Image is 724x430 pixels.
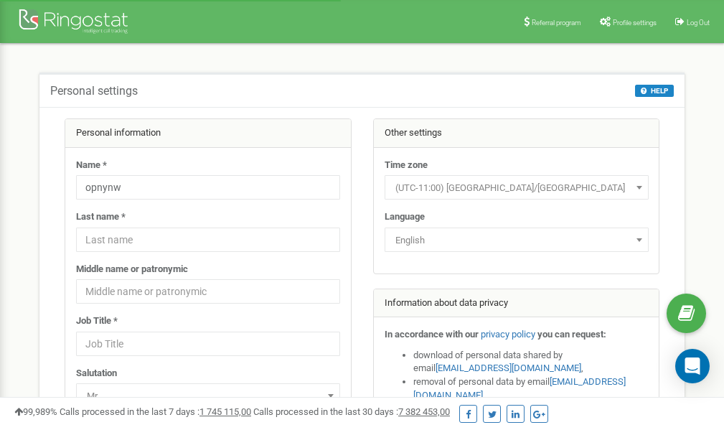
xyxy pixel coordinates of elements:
label: Last name * [76,210,126,224]
u: 1 745 115,00 [199,406,251,417]
strong: In accordance with our [385,329,479,340]
span: Referral program [532,19,581,27]
input: Job Title [76,332,340,356]
li: removal of personal data by email , [413,375,649,402]
input: Last name [76,228,340,252]
span: Log Out [687,19,710,27]
h5: Personal settings [50,85,138,98]
label: Salutation [76,367,117,380]
u: 7 382 453,00 [398,406,450,417]
span: Profile settings [613,19,657,27]
label: Name * [76,159,107,172]
input: Name [76,175,340,200]
div: Other settings [374,119,659,148]
button: HELP [635,85,674,97]
label: Time zone [385,159,428,172]
div: Information about data privacy [374,289,659,318]
label: Language [385,210,425,224]
span: Mr. [81,386,335,406]
span: Mr. [76,383,340,408]
strong: you can request: [537,329,606,340]
a: privacy policy [481,329,535,340]
div: Personal information [65,119,351,148]
span: Calls processed in the last 7 days : [60,406,251,417]
span: (UTC-11:00) Pacific/Midway [385,175,649,200]
li: download of personal data shared by email , [413,349,649,375]
span: 99,989% [14,406,57,417]
span: English [385,228,649,252]
label: Job Title * [76,314,118,328]
span: English [390,230,644,251]
span: (UTC-11:00) Pacific/Midway [390,178,644,198]
div: Open Intercom Messenger [675,349,710,383]
input: Middle name or patronymic [76,279,340,304]
label: Middle name or patronymic [76,263,188,276]
span: Calls processed in the last 30 days : [253,406,450,417]
a: [EMAIL_ADDRESS][DOMAIN_NAME] [436,363,581,373]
